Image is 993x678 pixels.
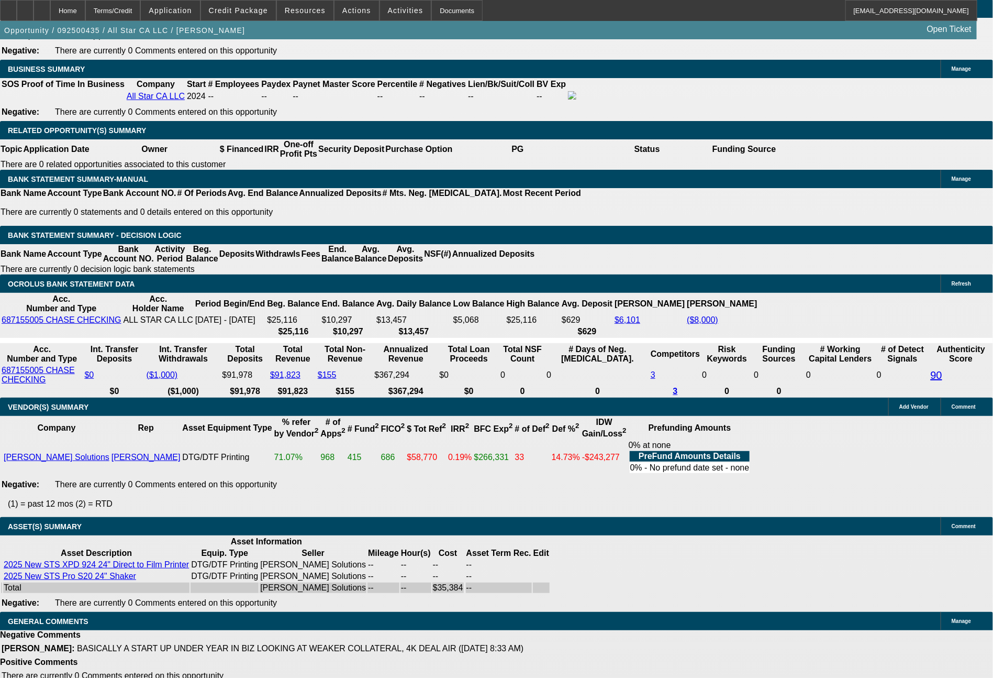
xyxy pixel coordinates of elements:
[227,188,299,199] th: Avg. End Balance
[876,344,929,364] th: # of Detect Signals
[221,365,269,385] td: $91,978
[123,315,194,325] td: ALL STAR CA LLC
[55,107,277,116] span: There are currently 0 Comments entered on this opportunity
[231,537,302,546] b: Asset Information
[321,244,354,264] th: End. Balance
[503,188,582,199] th: Most Recent Period
[4,26,245,35] span: Opportunity / 092500435 / All Star CA LLC / [PERSON_NAME]
[8,65,85,73] span: BUSINESS SUMMARY
[280,139,318,159] th: One-off Profit Pts
[2,480,39,489] b: Negative:
[266,315,320,325] td: $25,116
[381,424,405,433] b: FICO
[407,424,446,433] b: $ Tot Ref
[651,370,655,379] a: 3
[111,453,181,462] a: [PERSON_NAME]
[509,422,512,430] sup: 2
[930,344,992,364] th: Authenticity Score
[582,418,627,438] b: IDW Gain/Loss
[561,315,613,325] td: $629
[1,79,20,90] th: SOS
[55,598,277,607] span: There are currently 0 Comments entered on this opportunity
[899,404,929,410] span: Add Vendor
[453,294,505,314] th: Low Balance
[546,344,649,364] th: # Days of Neg. [MEDICAL_DATA].
[23,139,90,159] th: Application Date
[154,244,186,264] th: Activity Period
[375,422,378,430] sup: 2
[293,92,375,101] div: --
[146,386,221,397] th: ($1,000)
[629,441,751,474] div: 0% at none
[348,424,379,433] b: # Fund
[537,80,566,89] b: BV Exp
[266,294,320,314] th: Beg. Balance
[219,244,255,264] th: Deposits
[466,548,532,559] th: Asset Term Recommendation
[2,46,39,55] b: Negative:
[8,126,146,135] span: RELATED OPPORTUNITY(S) SUMMARY
[195,294,265,314] th: Period Begin/End
[277,1,333,20] button: Resources
[432,571,464,582] td: --
[515,424,550,433] b: # of Def
[687,315,718,324] a: ($8,000)
[138,423,154,432] b: Rep
[1,207,581,217] p: There are currently 0 statements and 0 details entered on this opportunity
[374,344,438,364] th: Annualized Revenue
[2,107,39,116] b: Negative:
[208,92,214,101] span: --
[686,294,757,314] th: [PERSON_NAME]
[4,453,109,462] a: [PERSON_NAME] Solutions
[334,1,379,20] button: Actions
[615,315,640,324] a: $6,101
[419,80,466,89] b: # Negatives
[266,326,320,337] th: $25,116
[208,80,259,89] b: # Employees
[221,344,269,364] th: Total Deposits
[382,188,503,199] th: # Mts. Neg. [MEDICAL_DATA].
[400,571,431,582] td: --
[533,548,550,559] th: Edit
[84,370,94,379] a: $0
[701,344,752,364] th: Risk Keywords
[127,92,185,101] a: All Star CA LLC
[270,370,300,379] a: $91,823
[552,424,579,433] b: Def %
[8,231,182,239] span: Bank Statement Summary - Decision Logic
[185,244,218,264] th: Beg. Balance
[465,422,469,430] sup: 2
[354,244,387,264] th: Avg. Balance
[367,583,399,593] td: --
[21,79,125,90] th: Proof of Time In Business
[546,386,649,397] th: 0
[321,294,375,314] th: End. Balance
[209,6,268,15] span: Credit Package
[367,560,399,570] td: --
[432,560,464,570] td: --
[317,344,373,364] th: Total Non-Revenue
[551,440,581,475] td: 14.73%
[432,583,464,593] td: $35,384
[1,294,122,314] th: Acc. Number and Type
[753,344,805,364] th: Funding Sources
[376,315,452,325] td: $13,457
[8,617,88,626] span: GENERAL COMMENTS
[639,452,741,461] b: PreFund Amounts Details
[515,440,550,475] td: 33
[61,549,132,557] b: Asset Description
[260,560,366,570] td: [PERSON_NAME] Solutions
[37,423,75,432] b: Company
[186,91,206,102] td: 2024
[149,6,192,15] span: Application
[451,424,469,433] b: IRR
[191,571,259,582] td: DTG/DTF Printing
[315,427,318,435] sup: 2
[931,369,942,381] a: 90
[952,404,976,410] span: Comment
[2,598,39,607] b: Negative:
[442,422,446,430] sup: 2
[401,549,431,557] b: Hour(s)
[302,549,325,557] b: Seller
[374,386,438,397] th: $367,294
